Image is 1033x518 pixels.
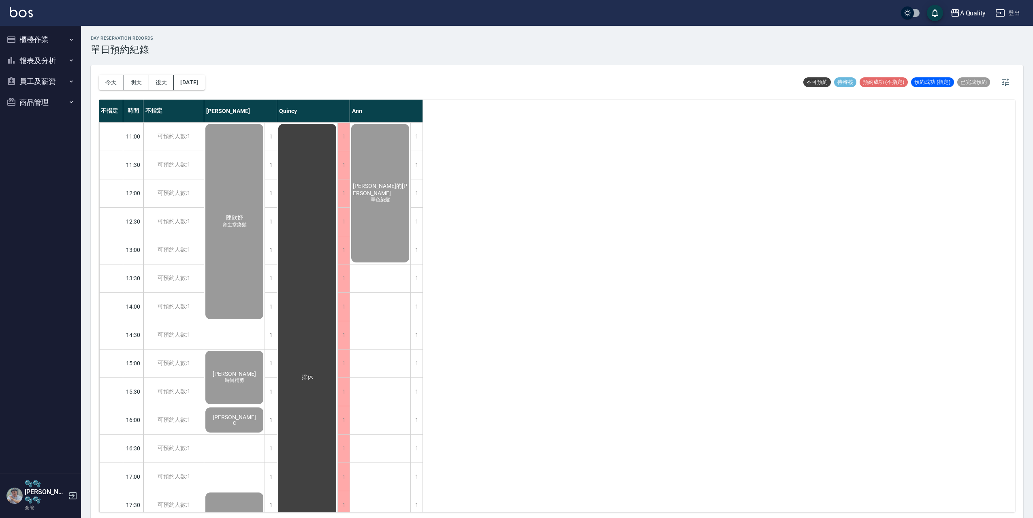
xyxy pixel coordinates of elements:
div: 1 [337,435,350,463]
div: 11:30 [123,151,143,179]
span: 時尚精剪 [223,377,246,384]
button: 報表及分析 [3,50,78,71]
div: 12:30 [123,207,143,236]
span: [PERSON_NAME]的[PERSON_NAME] [351,183,409,196]
div: 13:30 [123,264,143,292]
span: 排休 [300,374,315,381]
div: 16:30 [123,434,143,463]
button: 後天 [149,75,174,90]
div: [PERSON_NAME] [204,100,277,122]
button: save [927,5,943,21]
button: 櫃檯作業 [3,29,78,50]
div: 1 [337,406,350,434]
span: 預約成功 (不指定) [860,79,908,86]
div: 1 [410,123,423,151]
div: 17:00 [123,463,143,491]
div: 1 [265,406,277,434]
button: A Quality [947,5,989,21]
div: 1 [410,463,423,491]
div: 1 [410,179,423,207]
h3: 單日預約紀錄 [91,44,154,55]
div: 可預約人數:1 [143,463,204,491]
div: 1 [265,151,277,179]
div: 1 [410,378,423,406]
div: 可預約人數:1 [143,293,204,321]
span: C [231,420,238,426]
div: 1 [337,350,350,377]
div: 12:00 [123,179,143,207]
div: 15:30 [123,377,143,406]
div: A Quality [960,8,986,18]
div: 1 [265,236,277,264]
div: 1 [410,208,423,236]
span: 待審核 [834,79,856,86]
div: 1 [265,293,277,321]
div: 可預約人數:1 [143,321,204,349]
div: 可預約人數:1 [143,151,204,179]
div: 可預約人數:1 [143,179,204,207]
span: 資生堂染髮 [221,222,248,228]
div: 1 [410,264,423,292]
div: 1 [410,350,423,377]
div: 1 [410,321,423,349]
div: 1 [265,321,277,349]
div: 可預約人數:1 [143,208,204,236]
div: 可預約人數:1 [143,435,204,463]
span: [PERSON_NAME] [211,371,258,377]
img: Logo [10,7,33,17]
div: 14:30 [123,321,143,349]
p: 倉管 [25,504,66,512]
div: 15:00 [123,349,143,377]
div: 1 [337,321,350,349]
div: 1 [337,264,350,292]
button: 商品管理 [3,92,78,113]
div: 可預約人數:1 [143,378,204,406]
div: 1 [265,208,277,236]
div: 可預約人數:1 [143,406,204,434]
div: 1 [410,293,423,321]
div: 1 [337,293,350,321]
div: 1 [265,264,277,292]
button: 今天 [99,75,124,90]
div: 1 [337,378,350,406]
div: 可預約人數:1 [143,350,204,377]
div: 可預約人數:1 [143,264,204,292]
button: 登出 [992,6,1023,21]
div: 可預約人數:1 [143,123,204,151]
div: 1 [337,179,350,207]
div: 1 [265,435,277,463]
div: 1 [265,123,277,151]
div: 時間 [123,100,143,122]
div: 1 [265,463,277,491]
div: 1 [337,236,350,264]
span: 陳欣妤 [224,214,245,222]
button: 員工及薪資 [3,71,78,92]
button: [DATE] [174,75,205,90]
span: 單色染髮 [369,196,392,203]
span: 不可預約 [803,79,831,86]
div: Ann [350,100,423,122]
span: 已完成預約 [957,79,990,86]
div: 不指定 [143,100,204,122]
span: [PERSON_NAME] [211,414,258,420]
div: 1 [265,378,277,406]
div: 1 [410,236,423,264]
div: 1 [265,179,277,207]
h2: day Reservation records [91,36,154,41]
div: 1 [337,123,350,151]
h5: 🫧🫧[PERSON_NAME]🫧🫧 [25,480,66,504]
span: 預約成功 (指定) [911,79,954,86]
div: 11:00 [123,122,143,151]
div: 1 [337,463,350,491]
div: 不指定 [99,100,123,122]
div: 1 [410,435,423,463]
div: 16:00 [123,406,143,434]
div: 1 [265,350,277,377]
div: 1 [337,208,350,236]
button: 明天 [124,75,149,90]
div: 可預約人數:1 [143,236,204,264]
div: 14:00 [123,292,143,321]
div: 1 [410,151,423,179]
div: 13:00 [123,236,143,264]
div: 1 [410,406,423,434]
